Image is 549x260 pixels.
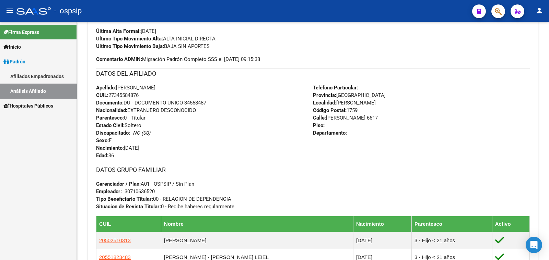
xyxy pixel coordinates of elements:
[96,203,161,210] strong: Situacion de Revista Titular:
[313,92,386,98] span: [GEOGRAPHIC_DATA]
[313,115,326,121] strong: Calle:
[96,188,122,195] strong: Empleador:
[96,69,530,78] h3: DATOS DEL AFILIADO
[96,137,109,144] strong: Sexo:
[96,115,124,121] strong: Parentesco:
[96,92,108,98] strong: CUIL:
[313,100,336,106] strong: Localidad:
[412,216,492,232] th: Parentesco
[99,237,131,243] span: 20502510313
[96,43,210,49] span: BAJA SIN APORTES
[161,216,353,232] th: Nombre
[313,100,376,106] span: [PERSON_NAME]
[535,7,544,15] mat-icon: person
[96,55,260,63] span: Migración Padrón Completo SSS el [DATE] 09:15:38
[96,122,125,128] strong: Estado Civil:
[54,3,82,18] span: - ospsip
[96,152,108,159] strong: Edad:
[96,196,153,202] strong: Tipo Beneficiario Titular:
[133,130,150,136] i: NO (00)
[3,28,39,36] span: Firma Express
[96,85,155,91] span: [PERSON_NAME]
[96,181,194,187] span: A01 - OSPSIP / Sin Plan
[353,232,411,249] td: [DATE]
[96,196,231,202] span: 00 - RELACION DE DEPENDENCIA
[526,237,542,253] div: Open Intercom Messenger
[96,122,141,128] span: Soltero
[313,115,378,121] span: [PERSON_NAME] 6617
[3,102,53,110] span: Hospitales Públicos
[3,43,21,51] span: Inicio
[96,43,164,49] strong: Ultimo Tipo Movimiento Baja:
[492,216,529,232] th: Activo
[313,122,325,128] strong: Piso:
[96,85,116,91] strong: Apellido:
[96,107,127,113] strong: Nacionalidad:
[5,7,14,15] mat-icon: menu
[99,254,131,260] span: 20551823483
[412,232,492,249] td: 3 - Hijo < 21 años
[96,107,196,113] span: EXTRANJERO DESCONOCIDO
[353,216,411,232] th: Nacimiento
[96,130,130,136] strong: Discapacitado:
[96,181,141,187] strong: Gerenciador / Plan:
[3,58,25,65] span: Padrón
[313,92,336,98] strong: Provincia:
[125,188,155,195] div: 30710636520
[313,130,347,136] strong: Departamento:
[96,165,530,175] h3: DATOS GRUPO FAMILIAR
[96,115,145,121] span: 0 - Titular
[96,152,114,159] span: 36
[313,107,347,113] strong: Código Postal:
[96,145,139,151] span: [DATE]
[96,100,124,106] strong: Documento:
[96,28,141,34] strong: Última Alta Formal:
[313,85,358,91] strong: Teléfono Particular:
[96,36,163,42] strong: Ultimo Tipo Movimiento Alta:
[96,145,124,151] strong: Nacimiento:
[96,36,215,42] span: ALTA INICIAL DIRECTA
[96,137,112,144] span: F
[96,203,234,210] span: 0 - Recibe haberes regularmente
[313,107,358,113] span: 1759
[96,56,142,62] strong: Comentario ADMIN:
[161,232,353,249] td: [PERSON_NAME]
[96,28,156,34] span: [DATE]
[96,216,161,232] th: CUIL
[96,92,139,98] span: 27345584876
[96,100,206,106] span: DU - DOCUMENTO UNICO 34558487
